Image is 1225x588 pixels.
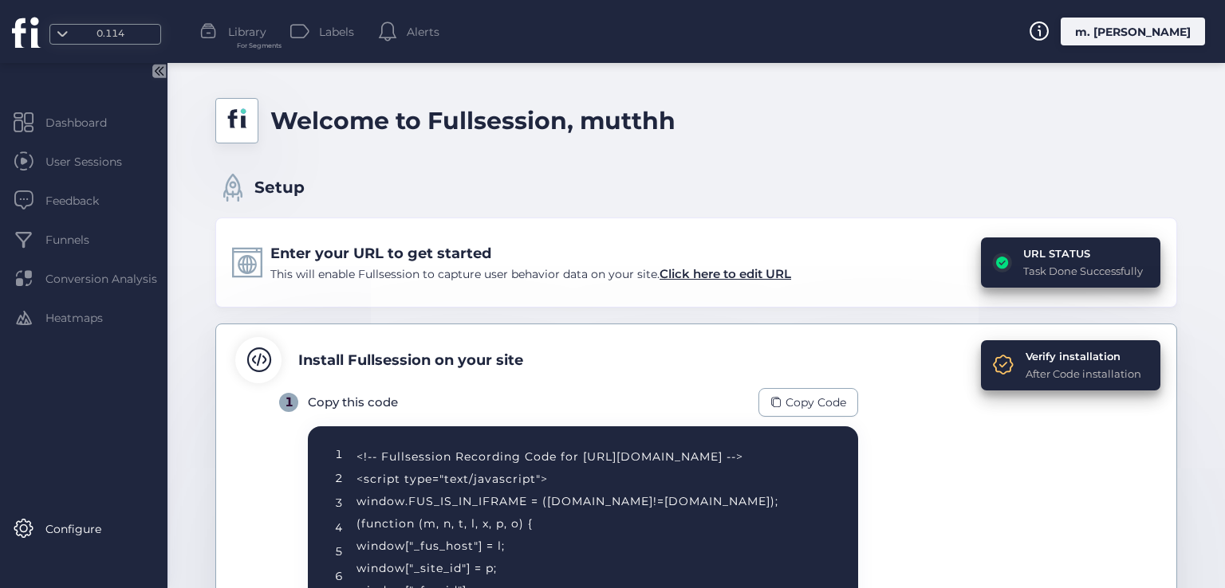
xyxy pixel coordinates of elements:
[254,175,305,200] span: Setup
[335,494,343,512] div: 3
[298,349,523,371] div: Install Fullsession on your site
[308,393,398,412] div: Copy this code
[1026,348,1141,364] div: Verify installation
[786,394,846,411] span: Copy Code
[270,265,791,284] div: This will enable Fullsession to capture user behavior data on your site.
[45,520,125,538] span: Configure
[335,543,343,560] div: 5
[1026,366,1141,382] div: After Code installation
[335,567,343,585] div: 6
[335,469,343,487] div: 2
[45,114,131,131] span: Dashboard
[407,23,439,41] span: Alerts
[45,231,113,249] span: Funnels
[279,393,298,412] div: 1
[237,41,282,51] span: For Segments
[45,309,127,327] span: Heatmaps
[335,519,343,536] div: 4
[1023,263,1143,279] div: Task Done Successfully
[228,23,266,41] span: Library
[660,266,791,281] span: Click here to edit URL
[70,26,150,41] div: 0.114
[45,192,123,210] span: Feedback
[270,242,791,265] div: Enter your URL to get started
[1061,18,1205,45] div: m. [PERSON_NAME]
[319,23,354,41] span: Labels
[45,270,181,288] span: Conversion Analysis
[1023,245,1143,261] div: URL STATUS
[45,153,146,171] span: User Sessions
[335,445,343,463] div: 1
[270,102,676,139] div: Welcome to Fullsession, mutthh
